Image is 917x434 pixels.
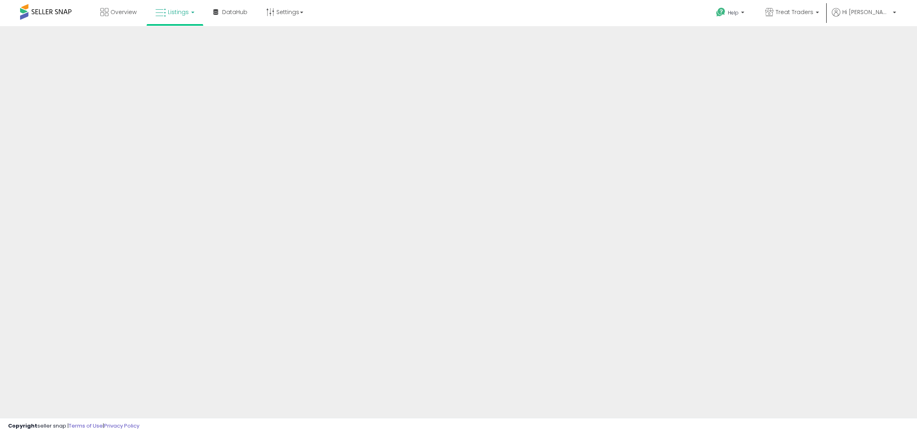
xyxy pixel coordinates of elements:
[776,8,813,16] span: Treat Traders
[842,8,890,16] span: Hi [PERSON_NAME]
[110,8,137,16] span: Overview
[222,8,247,16] span: DataHub
[716,7,726,17] i: Get Help
[728,9,739,16] span: Help
[710,1,752,26] a: Help
[832,8,896,26] a: Hi [PERSON_NAME]
[168,8,189,16] span: Listings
